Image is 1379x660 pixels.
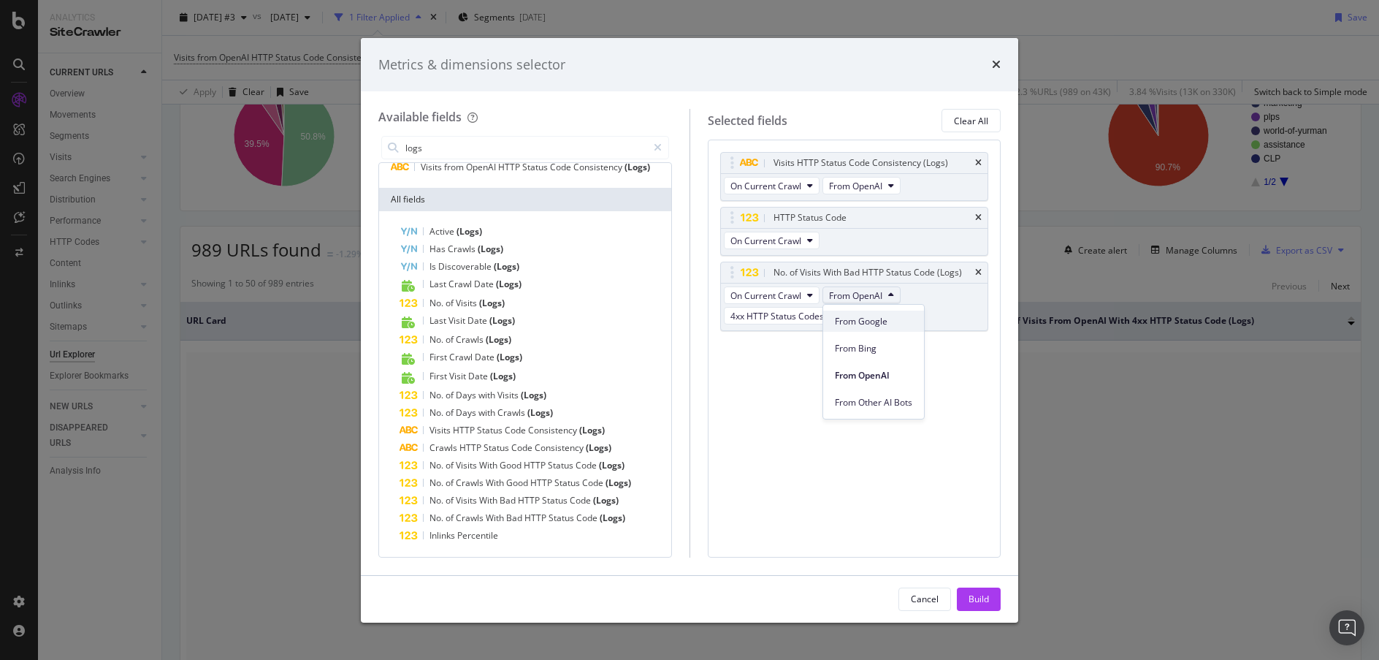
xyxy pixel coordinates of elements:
[486,477,506,489] span: With
[429,314,448,327] span: Last
[549,512,576,524] span: Status
[822,177,901,194] button: From OpenAI
[724,232,820,249] button: On Current Crawl
[479,459,500,471] span: With
[478,243,503,255] span: (Logs)
[489,314,515,327] span: (Logs)
[446,512,456,524] span: of
[446,333,456,346] span: of
[500,459,524,471] span: Good
[456,297,479,309] span: Visits
[429,424,453,436] span: Visits
[479,297,505,309] span: (Logs)
[477,424,505,436] span: Status
[521,389,546,401] span: (Logs)
[449,370,468,382] span: Visit
[429,278,448,290] span: Last
[835,369,912,382] span: From OpenAI
[448,314,467,327] span: Visit
[446,297,456,309] span: of
[773,210,847,225] div: HTTP Status Code
[524,459,548,471] span: HTTP
[518,494,542,507] span: HTTP
[730,180,801,192] span: On Current Crawl
[448,243,478,255] span: Crawls
[548,459,576,471] span: Status
[528,424,579,436] span: Consistency
[530,477,554,489] span: HTTP
[720,207,989,256] div: HTTP Status CodetimesOn Current Crawl
[497,351,522,363] span: (Logs)
[459,441,484,454] span: HTTP
[456,459,479,471] span: Visits
[361,38,1018,623] div: modal
[941,109,1001,132] button: Clear All
[554,477,582,489] span: Status
[570,494,593,507] span: Code
[724,177,820,194] button: On Current Crawl
[573,161,624,173] span: Consistency
[600,512,625,524] span: (Logs)
[429,370,449,382] span: First
[456,512,486,524] span: Crawls
[724,307,842,325] button: 4xx HTTP Status Codes
[456,406,478,419] span: Days
[582,477,606,489] span: Code
[378,109,462,125] div: Available fields
[429,494,446,507] span: No.
[468,370,490,382] span: Date
[822,287,901,304] button: From OpenAI
[429,441,459,454] span: Crawls
[542,494,570,507] span: Status
[446,459,456,471] span: of
[449,351,475,363] span: Crawl
[486,512,506,524] span: With
[429,459,446,471] span: No.
[497,406,527,419] span: Crawls
[505,424,528,436] span: Code
[479,494,500,507] span: With
[911,593,939,605] div: Cancel
[484,441,511,454] span: Status
[474,278,496,290] span: Date
[524,512,549,524] span: HTTP
[444,161,466,173] span: from
[446,477,456,489] span: of
[379,188,671,211] div: All fields
[478,389,497,401] span: with
[429,406,446,419] span: No.
[773,156,948,170] div: Visits HTTP Status Code Consistency (Logs)
[506,477,530,489] span: Good
[448,278,474,290] span: Crawl
[456,477,486,489] span: Crawls
[494,260,519,273] span: (Logs)
[456,494,479,507] span: Visits
[829,180,882,192] span: From OpenAI
[421,161,444,173] span: Visits
[457,529,498,542] span: Percentile
[576,512,600,524] span: Code
[466,161,498,173] span: OpenAI
[475,351,497,363] span: Date
[576,459,599,471] span: Code
[429,477,446,489] span: No.
[446,494,456,507] span: of
[497,389,521,401] span: Visits
[429,512,446,524] span: No.
[550,161,573,173] span: Code
[490,370,516,382] span: (Logs)
[467,314,489,327] span: Date
[522,161,550,173] span: Status
[720,152,989,201] div: Visits HTTP Status Code Consistency (Logs)timesOn Current CrawlFrom OpenAI
[975,213,982,222] div: times
[429,333,446,346] span: No.
[378,56,565,75] div: Metrics & dimensions selector
[1329,610,1364,645] div: Open Intercom Messenger
[478,406,497,419] span: with
[453,424,477,436] span: HTTP
[730,289,801,302] span: On Current Crawl
[835,396,912,409] span: From Other AI Bots
[975,268,982,277] div: times
[835,315,912,328] span: From Google
[829,289,882,302] span: From OpenAI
